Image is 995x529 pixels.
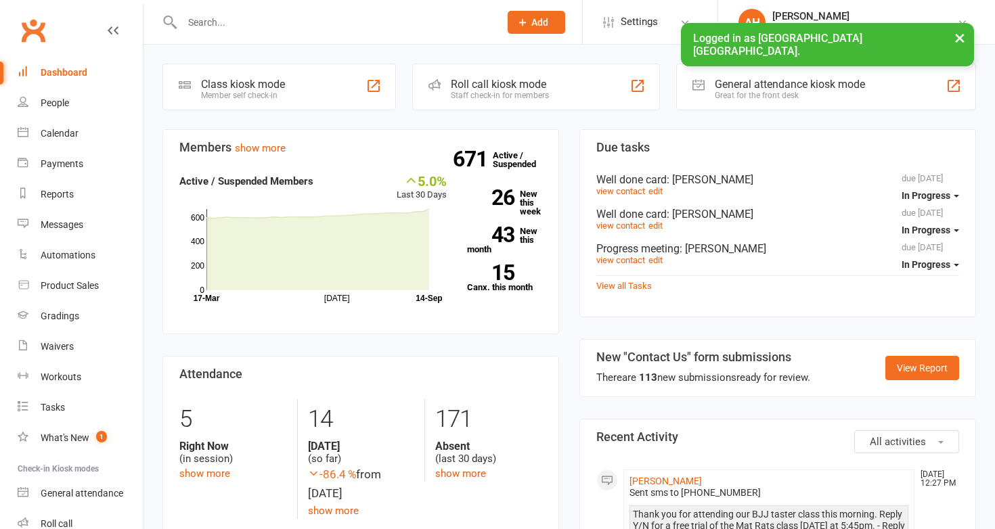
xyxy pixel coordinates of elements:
[680,242,766,255] span: : [PERSON_NAME]
[648,186,663,196] a: edit
[467,262,514,283] strong: 15
[948,23,972,52] button: ×
[596,281,652,291] a: View all Tasks
[41,67,87,78] div: Dashboard
[41,341,74,352] div: Waivers
[648,255,663,265] a: edit
[914,470,958,488] time: [DATE] 12:27 PM
[467,189,543,216] a: 26New this week
[179,175,313,187] strong: Active / Suspended Members
[179,367,542,381] h3: Attendance
[435,440,542,465] div: (last 30 days)
[18,240,143,271] a: Automations
[308,505,359,517] a: show more
[715,91,865,100] div: Great for the front desk
[178,13,490,32] input: Search...
[18,301,143,331] a: Gradings
[18,149,143,179] a: Payments
[18,57,143,88] a: Dashboard
[41,402,65,413] div: Tasks
[902,218,959,242] button: In Progress
[18,392,143,423] a: Tasks
[596,221,645,231] a: view contact
[179,141,542,154] h3: Members
[41,518,72,529] div: Roll call
[41,189,74,200] div: Reports
[902,183,959,208] button: In Progress
[467,225,514,245] strong: 43
[308,467,356,481] span: -86.4 %
[235,142,286,154] a: show more
[902,252,959,277] button: In Progress
[596,255,645,265] a: view contact
[18,478,143,509] a: General attendance kiosk mode
[621,7,658,37] span: Settings
[201,78,285,91] div: Class kiosk mode
[41,158,83,169] div: Payments
[596,141,959,154] h3: Due tasks
[41,488,123,499] div: General attendance
[397,173,447,188] div: 5.0%
[596,430,959,444] h3: Recent Activity
[596,186,645,196] a: view contact
[16,14,50,47] a: Clubworx
[41,432,89,443] div: What's New
[451,91,549,100] div: Staff check-in for members
[435,399,542,440] div: 171
[41,250,95,260] div: Automations
[18,179,143,210] a: Reports
[693,32,862,57] span: Logged in as [GEOGRAPHIC_DATA] [GEOGRAPHIC_DATA].
[885,356,959,380] a: View Report
[902,259,950,270] span: In Progress
[453,149,493,169] strong: 671
[435,440,542,453] strong: Absent
[18,271,143,301] a: Product Sales
[397,173,447,202] div: Last 30 Days
[596,242,959,255] div: Progress meeting
[451,78,549,91] div: Roll call kiosk mode
[902,225,950,235] span: In Progress
[41,219,83,230] div: Messages
[201,91,285,100] div: Member self check-in
[179,399,287,440] div: 5
[179,440,287,453] strong: Right Now
[41,371,81,382] div: Workouts
[18,88,143,118] a: People
[596,350,810,364] h3: New "Contact Us" form submissions
[467,227,543,254] a: 43New this month
[18,331,143,362] a: Waivers
[179,467,230,480] a: show more
[308,440,415,453] strong: [DATE]
[41,280,99,291] div: Product Sales
[629,487,761,498] span: Sent sms to [PHONE_NUMBER]
[18,210,143,240] a: Messages
[179,440,287,465] div: (in session)
[41,128,79,139] div: Calendar
[596,208,959,221] div: Well done card
[870,436,926,448] span: All activities
[738,9,766,36] div: AH
[308,399,415,440] div: 14
[667,173,753,186] span: : [PERSON_NAME]
[854,430,959,453] button: All activities
[772,10,957,22] div: [PERSON_NAME]
[772,22,957,34] div: [GEOGRAPHIC_DATA] [GEOGRAPHIC_DATA]
[467,264,543,292] a: 15Canx. this month
[308,440,415,465] div: (so far)
[508,11,565,34] button: Add
[648,221,663,231] a: edit
[308,465,415,502] div: from [DATE]
[18,423,143,453] a: What's New1
[18,118,143,149] a: Calendar
[715,78,865,91] div: General attendance kiosk mode
[435,467,486,480] a: show more
[41,310,79,321] div: Gradings
[96,431,107,442] span: 1
[639,371,657,384] strong: 113
[41,97,69,108] div: People
[596,173,959,186] div: Well done card
[596,369,810,386] div: There are new submissions ready for review.
[493,141,552,179] a: 671Active / Suspended
[667,208,753,221] span: : [PERSON_NAME]
[467,187,514,208] strong: 26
